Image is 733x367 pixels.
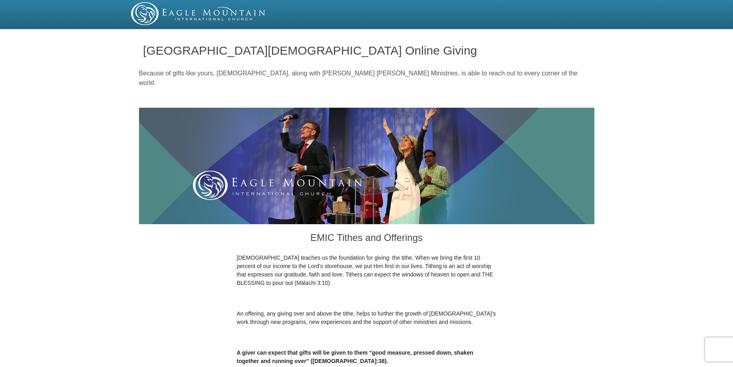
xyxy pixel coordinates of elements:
b: A giver can expect that gifts will be given to them “good measure, pressed down, shaken together ... [237,349,473,364]
p: Because of gifts like yours, [DEMOGRAPHIC_DATA], along with [PERSON_NAME] [PERSON_NAME] Ministrie... [139,69,594,88]
p: An offering, any giving over and above the tithe, helps to further the growth of [DEMOGRAPHIC_DAT... [237,310,497,326]
p: [DEMOGRAPHIC_DATA] teaches us the foundation for giving: the tithe. When we bring the first 10 pe... [237,254,497,287]
h3: EMIC Tithes and Offerings [237,224,497,254]
h1: [GEOGRAPHIC_DATA][DEMOGRAPHIC_DATA] Online Giving [143,44,590,57]
img: EMIC [131,2,266,25]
